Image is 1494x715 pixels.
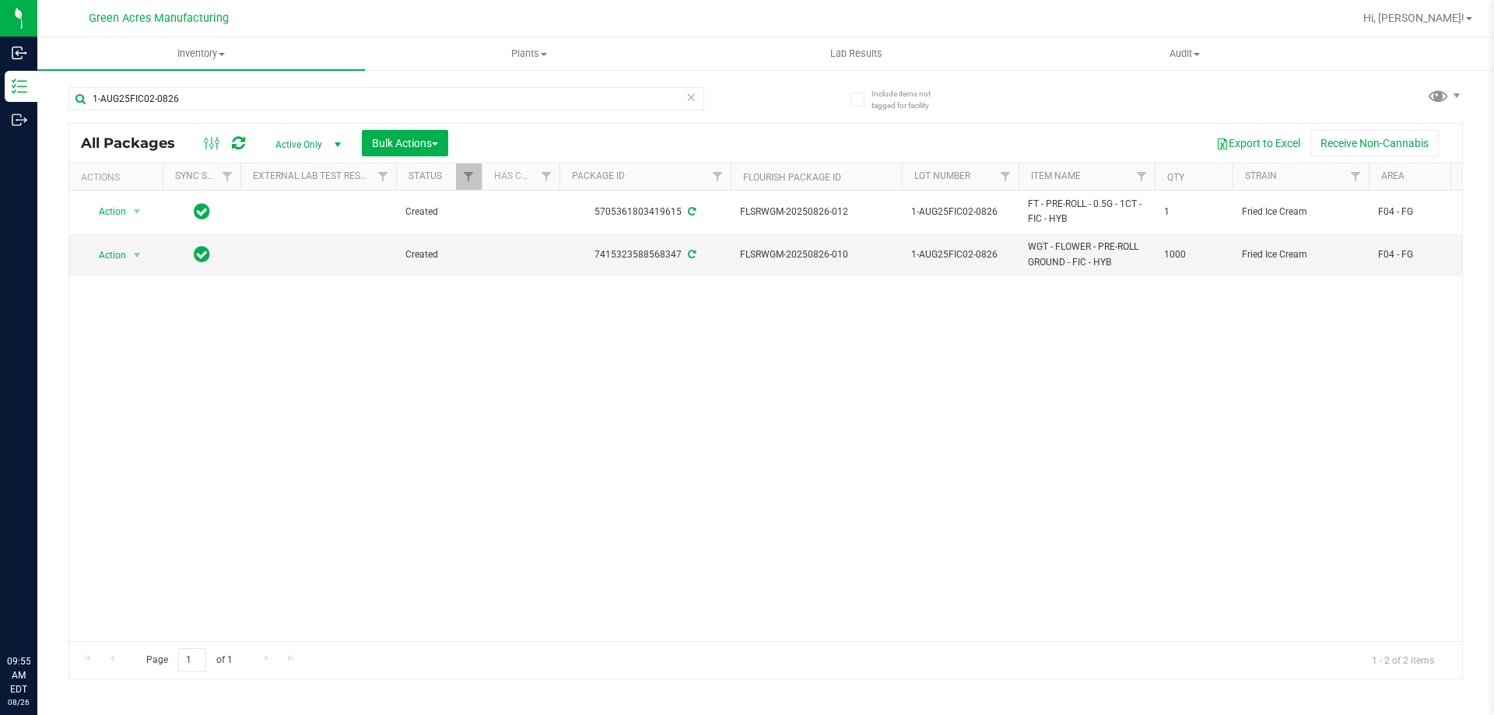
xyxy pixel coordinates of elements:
[253,170,375,181] a: External Lab Test Result
[456,163,482,190] a: Filter
[12,79,27,94] inline-svg: Inventory
[405,205,472,219] span: Created
[405,247,472,262] span: Created
[557,205,733,219] div: 5705361803419615
[37,37,365,70] a: Inventory
[911,247,1009,262] span: 1-AUG25FIC02-0826
[178,648,206,672] input: 1
[365,37,693,70] a: Plants
[534,163,559,190] a: Filter
[1343,163,1369,190] a: Filter
[911,205,1009,219] span: 1-AUG25FIC02-0826
[372,137,438,149] span: Bulk Actions
[1363,12,1464,24] span: Hi, [PERSON_NAME]!
[16,591,62,637] iframe: Resource center
[89,12,229,25] span: Green Acres Manufacturing
[194,244,210,265] span: In Sync
[37,47,365,61] span: Inventory
[686,87,696,107] span: Clear
[1378,247,1476,262] span: F04 - FG
[1164,205,1223,219] span: 1
[740,205,893,219] span: FLSRWGM-20250826-012
[1021,37,1348,70] a: Audit
[557,247,733,262] div: 7415323588568347
[81,172,156,183] div: Actions
[12,45,27,61] inline-svg: Inbound
[128,201,147,223] span: select
[85,201,127,223] span: Action
[128,244,147,266] span: select
[693,37,1020,70] a: Lab Results
[133,648,245,672] span: Page of 1
[705,163,731,190] a: Filter
[914,170,970,181] a: Lot Number
[370,163,396,190] a: Filter
[7,654,30,696] p: 09:55 AM EDT
[7,696,30,708] p: 08/26
[871,88,949,111] span: Include items not tagged for facility
[1206,130,1310,156] button: Export to Excel
[175,170,235,181] a: Sync Status
[409,170,442,181] a: Status
[686,249,696,260] span: Sync from Compliance System
[68,87,704,110] input: Search Package ID, Item Name, SKU, Lot or Part Number...
[1378,205,1476,219] span: F04 - FG
[740,247,893,262] span: FLSRWGM-20250826-010
[1359,648,1447,671] span: 1 - 2 of 2 items
[366,47,692,61] span: Plants
[362,130,448,156] button: Bulk Actions
[809,47,903,61] span: Lab Results
[1242,247,1359,262] span: Fried Ice Cream
[686,206,696,217] span: Sync from Compliance System
[1031,170,1081,181] a: Item Name
[1245,170,1277,181] a: Strain
[46,588,65,607] iframe: Resource center unread badge
[194,201,210,223] span: In Sync
[1242,205,1359,219] span: Fried Ice Cream
[482,163,559,191] th: Has COA
[1028,197,1145,226] span: FT - PRE-ROLL - 0.5G - 1CT - FIC - HYB
[81,135,191,152] span: All Packages
[1129,163,1155,190] a: Filter
[993,163,1019,190] a: Filter
[1167,172,1184,183] a: Qty
[1028,240,1145,269] span: WGT - FLOWER - PRE-ROLL GROUND - FIC - HYB
[743,172,841,183] a: Flourish Package ID
[1164,247,1223,262] span: 1000
[572,170,625,181] a: Package ID
[85,244,127,266] span: Action
[1381,170,1405,181] a: Area
[215,163,240,190] a: Filter
[1310,130,1439,156] button: Receive Non-Cannabis
[1022,47,1348,61] span: Audit
[12,112,27,128] inline-svg: Outbound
